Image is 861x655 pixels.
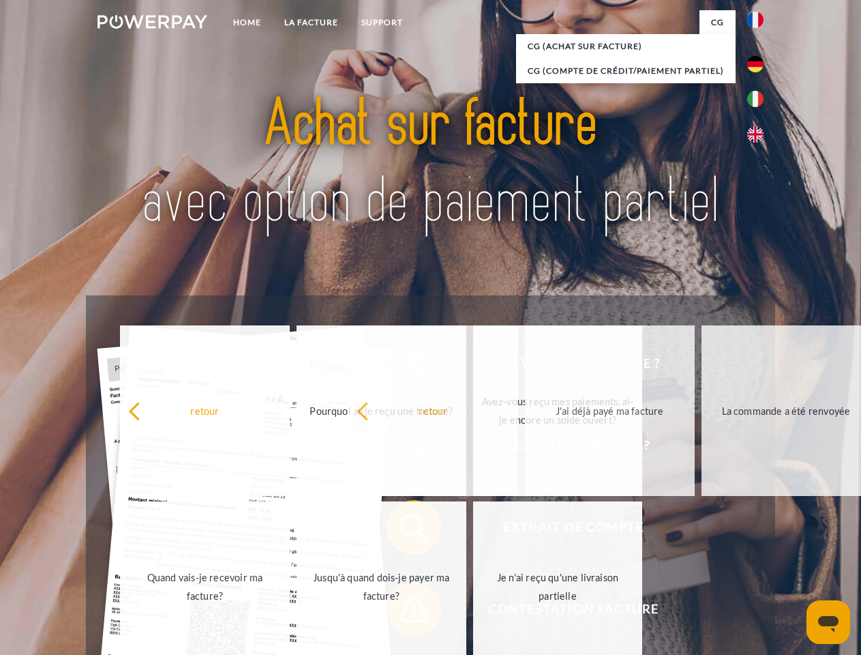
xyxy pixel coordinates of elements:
a: CG (Compte de crédit/paiement partiel) [516,59,736,83]
div: J'ai déjà payé ma facture [533,401,686,420]
div: Je n'ai reçu qu'une livraison partielle [481,568,635,605]
a: LA FACTURE [273,10,350,35]
iframe: Bouton de lancement de la fenêtre de messagerie [806,600,850,644]
div: retour [357,401,510,420]
img: fr [747,12,764,28]
img: logo-powerpay-white.svg [97,15,207,29]
img: en [747,126,764,143]
div: retour [128,401,282,420]
img: de [747,56,764,72]
div: Pourquoi ai-je reçu une facture? [305,401,458,420]
div: Jusqu'à quand dois-je payer ma facture? [305,568,458,605]
img: it [747,91,764,107]
a: Support [350,10,414,35]
a: CG [699,10,736,35]
div: Quand vais-je recevoir ma facture? [128,568,282,605]
a: CG (achat sur facture) [516,34,736,59]
img: title-powerpay_fr.svg [130,65,731,261]
a: Home [222,10,273,35]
